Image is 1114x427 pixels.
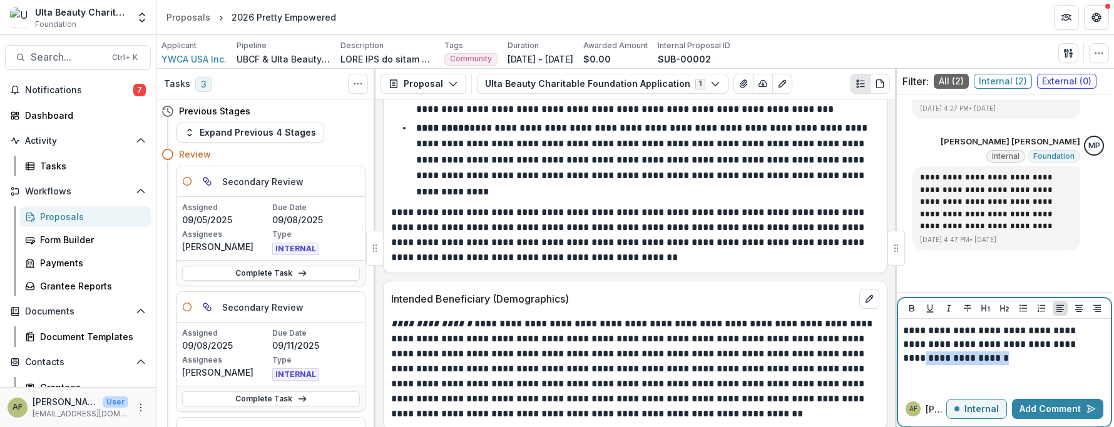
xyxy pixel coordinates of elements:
p: Awarded Amount [583,40,648,51]
button: Align Left [1053,301,1068,316]
p: [PERSON_NAME] [PERSON_NAME] [941,136,1080,148]
span: Internal [992,152,1019,161]
button: Add Comment [1012,399,1103,419]
div: Allyson Fane [13,403,23,411]
span: Internal ( 2 ) [974,74,1032,89]
p: Type [272,354,360,366]
p: Assignees [182,354,270,366]
p: Applicant [161,40,197,51]
p: Assigned [182,202,270,213]
button: Search... [5,45,151,70]
div: Grantee Reports [40,279,141,293]
button: Underline [922,301,938,316]
p: User [103,396,128,408]
p: 09/08/2025 [272,213,360,226]
span: External ( 0 ) [1037,74,1096,89]
a: Complete Task [182,266,360,281]
p: Duration [508,40,539,51]
div: Proposals [40,210,141,223]
button: Notifications7 [5,80,151,100]
span: Documents [25,306,131,317]
span: INTERNAL [272,368,319,381]
div: Grantees [40,381,141,394]
button: Parent task [197,297,217,317]
button: Italicize [941,301,956,316]
button: Get Help [1084,5,1109,30]
span: 3 [195,77,212,92]
p: 09/05/2025 [182,213,270,226]
span: Community [450,54,492,63]
p: Internal Proposal ID [658,40,730,51]
button: Bold [904,301,919,316]
button: Expand Previous 4 Stages [176,123,324,143]
div: Marisch Perera [1088,142,1100,150]
a: Grantee Reports [20,276,151,296]
p: Internal [964,404,999,414]
button: Edit as form [772,74,792,94]
div: Ctrl + K [110,51,140,64]
p: 09/08/2025 [182,339,270,352]
p: Filter: [902,74,929,89]
p: $0.00 [583,53,611,66]
span: INTERNAL [272,243,319,255]
span: Foundation [35,19,76,30]
button: Proposal [381,74,466,94]
p: Intended Beneficiary (Demographics) [391,291,854,306]
button: View Attached Files [733,74,754,94]
p: [PERSON_NAME] [33,395,98,408]
span: Foundation [1033,152,1075,161]
span: Notifications [25,85,133,96]
span: Search... [31,51,105,63]
p: [DATE] - [DATE] [508,53,573,66]
button: Partners [1054,5,1079,30]
p: Due Date [272,328,360,339]
button: Ordered List [1034,301,1049,316]
p: [PERSON_NAME] [182,240,270,253]
a: Proposals [20,206,151,227]
a: Complete Task [182,391,360,406]
a: Grantees [20,377,151,398]
button: Open Contacts [5,352,151,372]
button: Open entity switcher [133,5,151,30]
span: All ( 2 ) [934,74,969,89]
h4: Review [179,148,211,161]
h5: Secondary Review [222,175,304,188]
h5: Secondary Review [222,301,304,314]
button: Open Documents [5,301,151,321]
button: Open Activity [5,131,151,151]
button: edit [859,289,879,309]
p: Type [272,229,360,240]
p: [DATE] 4:27 PM • [DATE] [920,104,1073,113]
a: Proposals [161,8,215,26]
p: [PERSON_NAME] [182,366,270,379]
div: Allyson Fane [909,406,917,412]
a: Dashboard [5,105,151,126]
h4: Previous Stages [179,104,250,118]
a: Form Builder [20,229,151,250]
nav: breadcrumb [161,8,341,26]
button: Internal [946,399,1007,419]
button: More [133,400,148,415]
span: Workflows [25,186,131,197]
p: Assigned [182,328,270,339]
span: 7 [133,84,146,96]
img: Ulta Beauty Charitable Foundation [10,8,30,28]
button: Bullet List [1016,301,1031,316]
span: Contacts [25,357,131,368]
button: Strike [960,301,975,316]
div: Dashboard [25,109,141,122]
button: Plaintext view [851,74,871,94]
button: Heading 1 [978,301,993,316]
p: UBCF & Ulta Beauty Grant Workflow [237,53,330,66]
h3: Tasks [164,79,190,89]
div: Form Builder [40,233,141,246]
button: Parent task [197,171,217,191]
button: PDF view [870,74,890,94]
a: Payments [20,253,151,273]
p: LORE IPS do sitam co adipisci eli seddoeiusm temporincid utla Etdo Magnaa en adminim Veniam Quisn... [340,53,434,66]
p: [PERSON_NAME] [926,403,946,416]
p: Due Date [272,202,360,213]
button: Open Workflows [5,181,151,201]
button: Align Right [1090,301,1105,316]
p: [EMAIL_ADDRESS][DOMAIN_NAME] [33,408,128,419]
